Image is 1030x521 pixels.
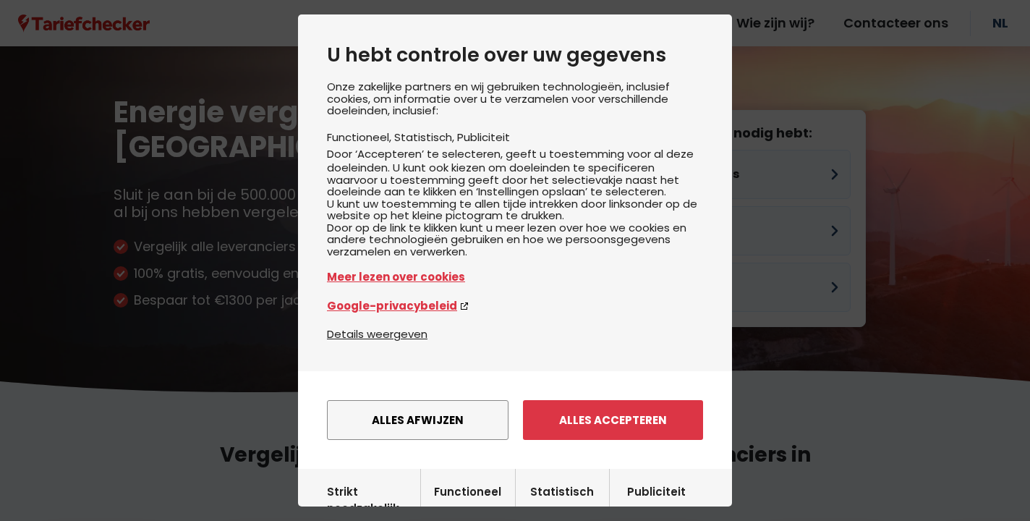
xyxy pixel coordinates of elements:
[327,400,508,440] button: Alles afwijzen
[327,326,427,342] button: Details weergeven
[327,130,394,145] li: Functioneel
[457,130,510,145] li: Publiciteit
[523,400,703,440] button: Alles accepteren
[327,297,703,314] a: Google-privacybeleid
[327,268,703,285] a: Meer lezen over cookies
[298,371,732,469] div: menu
[327,43,703,67] h2: U hebt controle over uw gegevens
[394,130,457,145] li: Statistisch
[327,81,703,326] div: Onze zakelijke partners en wij gebruiken technologieën, inclusief cookies, om informatie over u t...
